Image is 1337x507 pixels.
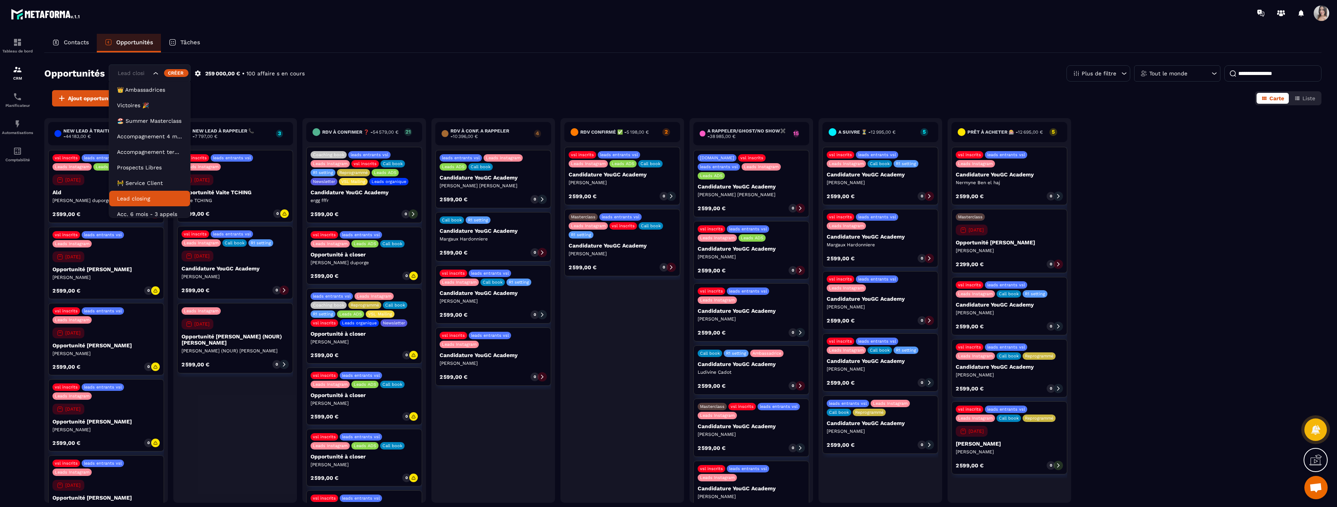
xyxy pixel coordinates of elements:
p: Call book [999,354,1019,359]
p: [PERSON_NAME] [52,274,160,281]
p: 15 [793,131,799,136]
p: Candidature YouGC Academy [956,364,1063,370]
p: Candidature YouGC Academy [440,174,547,181]
p: R1 setting [571,232,591,237]
img: accountant [13,146,22,156]
p: 0 [792,268,794,273]
p: 2 599,00 € [827,193,855,199]
p: Candidature YouGC Academy [440,228,547,234]
p: 0 [405,352,408,358]
p: Leads organique [342,321,377,326]
p: [PERSON_NAME] (NOUR) [PERSON_NAME] [182,348,289,354]
p: 2 599,00 € [182,362,209,367]
p: [PERSON_NAME] [956,247,1063,254]
p: Candidature YouGC Academy [827,358,934,364]
p: Opportunité [PERSON_NAME] (NOUR) [PERSON_NAME] [182,333,289,346]
div: Créer [164,69,189,77]
a: Contacts [44,34,97,52]
p: Ludivine Cadot [698,369,805,375]
p: Leads ADS [339,312,362,317]
p: Opportunité à closer [311,251,418,258]
p: leads entrants vsl [602,214,639,220]
p: 2 599,00 € [52,364,80,369]
p: leads entrants vsl [313,294,351,299]
p: [PERSON_NAME] [440,298,547,304]
p: leads entrants vsl [858,152,896,157]
p: 0 [405,273,408,279]
p: Leads Instagram [442,342,477,347]
span: Liste [1302,95,1315,101]
span: 5 198,00 € [627,129,649,135]
p: Leads ADS [96,164,118,169]
p: 0 [276,362,278,367]
p: leads entrants vsl [600,152,638,157]
p: Opportunité à closer [311,331,418,337]
p: VSL Mailing [341,179,365,184]
p: R1 setting [896,161,916,166]
p: Leads Instagram [486,155,520,160]
p: VSL Mailing [368,312,392,317]
p: R1 setting [896,348,916,353]
p: Leads Instagram [55,164,89,169]
p: Leads Instagram [184,308,218,314]
p: Leads ADS [374,170,396,175]
p: leads entrants vsl [213,155,251,160]
h6: A RAPPELER/GHOST/NO SHOW✖️ - [707,128,789,139]
p: Leads ADS [442,164,464,169]
p: 2 [662,129,670,134]
p: [PERSON_NAME] duporge [52,197,160,204]
p: Candidature YouGC Academy [440,290,547,296]
p: Leads Instagram [829,223,864,228]
p: 2 599,00 € [440,374,468,380]
p: Nermyne Ben el haj [956,179,1063,186]
p: Call book [700,351,720,356]
p: Candidature YouGC Academy [440,352,547,358]
p: 0 [663,265,665,270]
p: leads entrants vsl [84,232,122,237]
p: 2 599,00 € [956,386,984,391]
p: Coaching book [313,152,344,157]
p: [DATE] [65,254,80,260]
p: Leads ADS [700,173,723,178]
p: 0 [534,250,536,255]
p: 0 [405,211,407,217]
p: leads entrants vsl [987,282,1025,287]
p: Ald [52,189,160,195]
p: vsl inscrits [958,152,981,157]
p: Leads Instagram [744,164,778,169]
p: 0 [534,312,536,317]
p: Margaux Hardonniere [827,242,934,248]
p: Call book [870,348,890,353]
p: leads entrants vsl [987,345,1025,350]
p: vsl inscrits [700,226,723,232]
p: 2 599,00 € [440,197,468,202]
p: Tout le monde [1149,71,1187,76]
p: vsl inscrits [184,155,207,160]
p: 2 599,00 € [52,288,80,293]
span: 7 797,00 € [195,134,217,139]
p: Newsletter [383,321,405,326]
p: 0 [792,330,794,335]
h6: RDV à confimer ❓ - [322,129,398,135]
p: R1 setting [726,351,746,356]
p: 2 599,00 € [827,318,855,323]
p: [DATE] [194,253,209,259]
img: automations [13,119,22,129]
p: [PERSON_NAME] [311,339,418,345]
p: leads entrants vsl [351,152,388,157]
p: Reprogrammé [339,170,368,175]
p: [DOMAIN_NAME] [700,155,734,160]
p: Opportunités [116,39,153,46]
p: 2 599,00 € [440,312,468,317]
p: 0 [147,288,150,293]
p: 2 599,00 € [311,211,339,217]
p: Reprogrammé [1025,354,1053,359]
a: accountantaccountantComptabilité [2,141,33,168]
p: vsl inscrits [612,223,635,228]
p: vsl inscrits [55,308,78,314]
p: Tableau de bord [2,49,33,53]
span: 38 985,00 € [710,134,735,139]
p: 0 [921,380,923,385]
p: 2 599,00 € [182,287,209,293]
p: Leads Instagram [958,354,993,359]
